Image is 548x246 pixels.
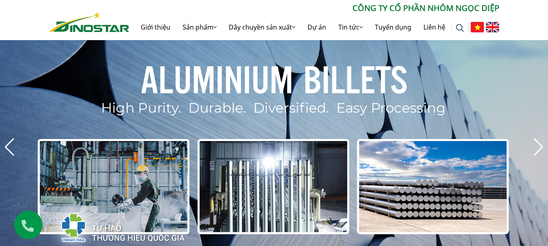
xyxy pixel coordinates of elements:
img: search [456,24,464,32]
p: CÔNG TY CỔ PHẦN NHÔM NGỌC DIỆP [129,2,499,14]
img: Nhôm Dinostar [49,12,129,32]
a: Dự án [301,14,332,40]
a: Tuyển dụng [369,14,417,40]
div: Previous slide [4,138,15,156]
a: Liên hệ [417,14,451,40]
a: Giới thiệu [135,14,176,40]
img: Tiếng Việt [471,22,484,32]
a: Dây chuyền sản xuất [223,14,301,40]
img: English [486,22,499,32]
a: Sản phẩm [176,14,223,40]
a: Nhôm Dinostar [49,10,129,32]
a: Tin tức [332,14,369,40]
div: Next slide [533,138,544,156]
